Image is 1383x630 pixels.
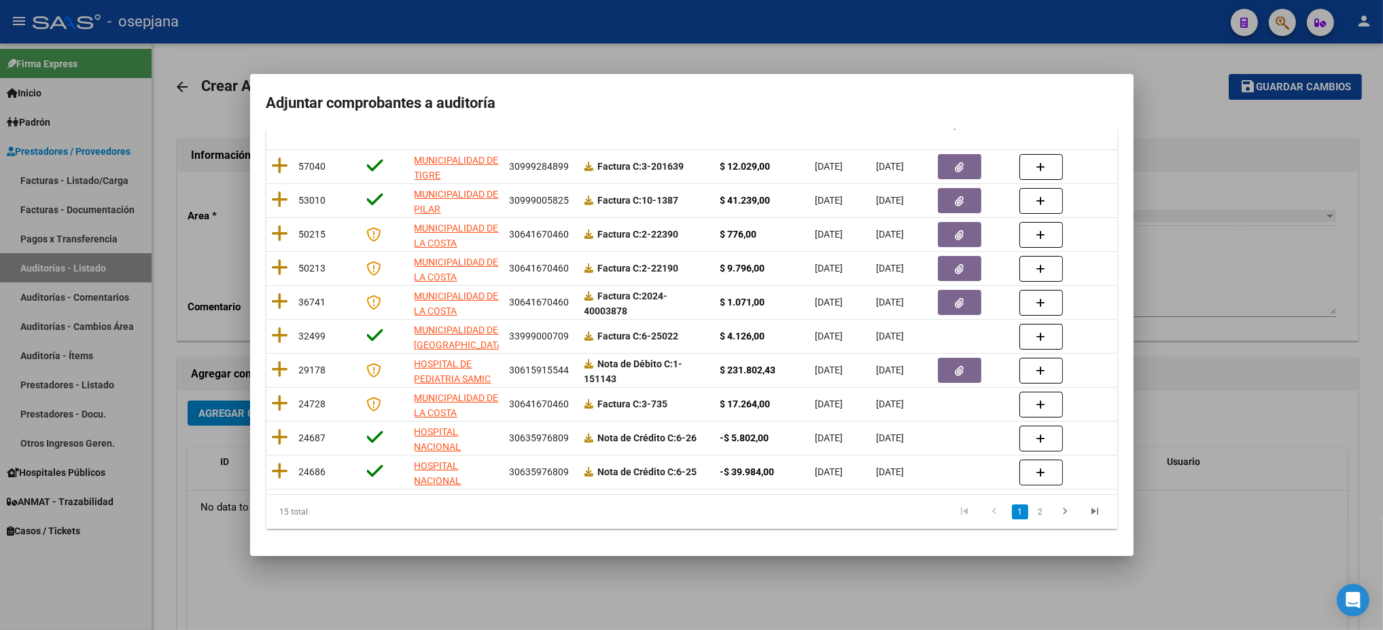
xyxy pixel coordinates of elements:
[598,263,679,274] strong: 2-22190
[598,358,673,369] span: Nota de Débito C:
[266,90,1117,116] h2: Adjuntar comprobantes a auditoría
[510,161,570,172] span: 30999284899
[938,103,999,130] span: Doc Respaldatoria
[510,297,570,308] span: 30641670460
[299,399,326,409] span: 24728
[510,195,570,206] span: 30999005825
[598,161,642,172] span: Factura C:
[510,365,570,375] span: 30615915544
[877,229,905,240] span: [DATE]
[510,331,570,341] span: 33999000709
[877,399,905,409] span: [DATE]
[816,432,843,443] span: [DATE]
[598,331,679,341] strong: 6-25022
[598,399,642,409] span: Factura C:
[877,365,905,375] span: [DATE]
[299,195,326,206] span: 53010
[877,432,905,443] span: [DATE]
[1032,504,1049,519] a: 2
[1019,103,1074,130] span: Doc Trazabilidad
[598,263,642,274] span: Factura C:
[816,297,843,308] span: [DATE]
[720,365,776,375] strong: $ 231.802,43
[720,263,765,274] strong: $ 9.796,00
[1337,584,1369,616] div: Open Intercom Messenger
[720,399,771,409] strong: $ 17.264,00
[415,460,487,517] span: HOSPITAL NACIONAL PROFESOR [PERSON_NAME]
[299,331,326,341] span: 32499
[816,229,843,240] span: [DATE]
[415,189,499,215] span: MUNICIPALIDAD DE PILAR
[510,432,570,443] span: 30635976809
[415,155,499,181] span: MUNICIPALIDAD DE TIGRE
[877,103,915,130] span: Fecha Recibido
[1101,103,1161,130] span: Expediente SUR Asociado
[1010,500,1030,523] li: page 1
[598,229,642,240] span: Factura C:
[299,466,326,477] span: 24686
[598,432,677,443] span: Nota de Crédito C:
[816,399,843,409] span: [DATE]
[415,426,487,483] span: HOSPITAL NACIONAL PROFESOR [PERSON_NAME]
[415,223,499,249] span: MUNICIPALIDAD DE LA COSTA
[877,263,905,274] span: [DATE]
[299,161,326,172] span: 57040
[816,263,843,274] span: [DATE]
[510,263,570,274] span: 30641670460
[1030,500,1051,523] li: page 2
[720,466,775,477] strong: -$ 39.984,00
[598,229,679,240] strong: 2-22390
[816,466,843,477] span: [DATE]
[598,399,668,409] strong: 3-735
[299,365,326,375] span: 29178
[877,466,905,477] span: [DATE]
[598,161,684,172] strong: 3-201639
[415,358,491,415] span: HOSPITAL DE PEDIATRIA SAMIC "PROFESOR [PERSON_NAME]"
[266,495,434,529] div: 15 total
[415,392,499,419] span: MUNICIPALIDAD DE LA COSTA
[952,504,978,519] a: go to first page
[877,195,905,206] span: [DATE]
[877,161,905,172] span: [DATE]
[720,432,769,443] strong: -$ 5.802,00
[720,195,771,206] strong: $ 41.239,00
[299,229,326,240] span: 50215
[1012,504,1028,519] a: 1
[982,504,1008,519] a: go to previous page
[510,466,570,477] span: 30635976809
[598,432,697,443] strong: 6-26
[584,291,668,317] strong: 2024-40003878
[415,257,499,283] span: MUNICIPALIDAD DE LA COSTA
[877,297,905,308] span: [DATE]
[299,263,326,274] span: 50213
[510,229,570,240] span: 30641670460
[816,195,843,206] span: [DATE]
[816,161,843,172] span: [DATE]
[598,195,679,206] strong: 10-1387
[877,331,905,341] span: [DATE]
[415,291,499,317] span: MUNICIPALIDAD DE LA COSTA
[720,297,765,308] strong: $ 1.071,00
[415,325,506,367] span: MUNICIPALIDAD DE [GEOGRAPHIC_DATA][PERSON_NAME]
[720,331,765,341] strong: $ 4.126,00
[584,358,683,385] strong: 1-151143
[598,291,642,301] span: Factura C:
[1083,504,1108,519] a: go to last page
[720,161,771,172] strong: $ 12.029,00
[816,365,843,375] span: [DATE]
[598,331,642,341] span: Factura C:
[299,297,326,308] span: 36741
[598,195,642,206] span: Factura C:
[598,466,697,477] strong: 6-25
[1053,504,1079,519] a: go to next page
[299,432,326,443] span: 24687
[598,466,677,477] span: Nota de Crédito C:
[816,331,843,341] span: [DATE]
[720,229,757,240] strong: $ 776,00
[510,399,570,409] span: 30641670460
